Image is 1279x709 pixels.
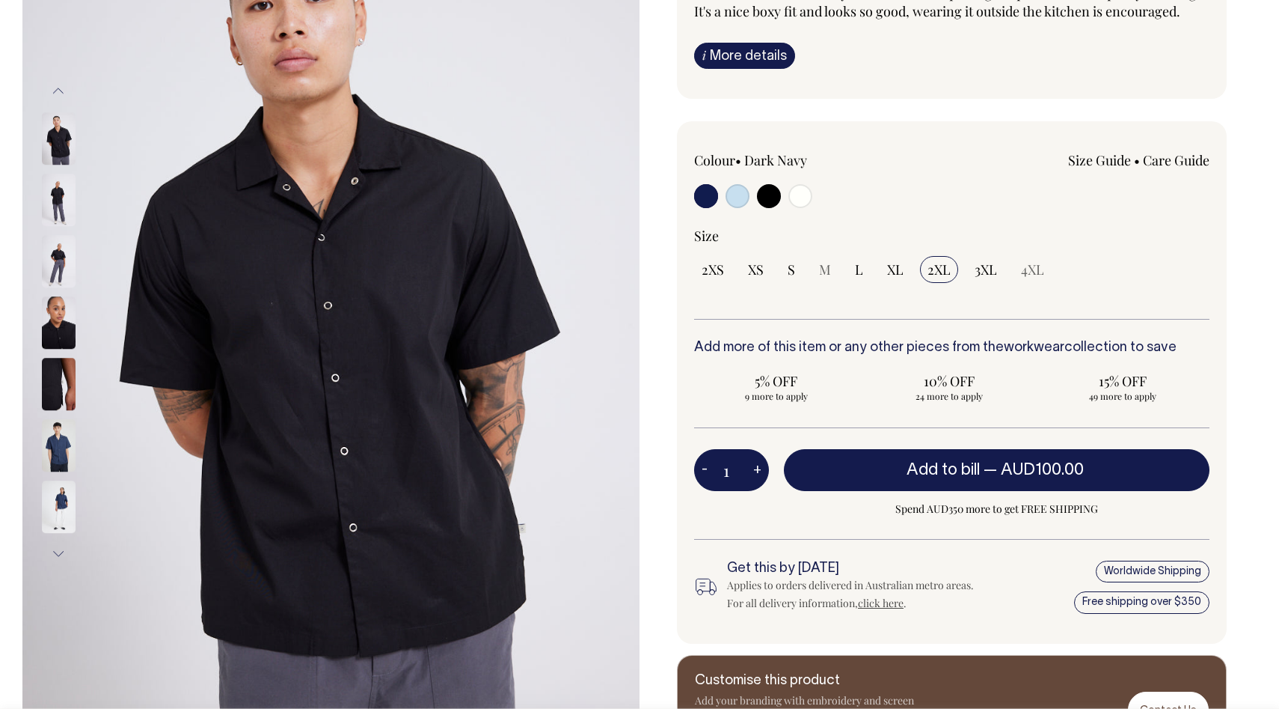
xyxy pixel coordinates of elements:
[927,261,951,279] span: 2XL
[1004,341,1064,354] a: workwear
[1021,261,1044,279] span: 4XL
[907,463,980,478] span: Add to bill
[694,43,795,69] a: iMore details
[1134,151,1140,169] span: •
[1143,151,1209,169] a: Care Guide
[702,261,724,279] span: 2XS
[887,261,904,279] span: XL
[880,256,911,283] input: XL
[1013,256,1052,283] input: 4XL
[812,256,838,283] input: M
[740,256,771,283] input: XS
[694,455,715,485] button: -
[42,112,76,165] img: black
[855,261,863,279] span: L
[727,576,975,612] div: Applies to orders delivered in Australian metro areas. For all delivery information, .
[858,596,904,610] a: click here
[694,227,1209,245] div: Size
[694,341,1209,356] h6: Add more of this item or any other pieces from the collection to save
[694,368,859,407] input: 5% OFF 9 more to apply
[702,47,706,63] span: i
[42,419,76,472] img: dark-navy
[744,151,807,169] label: Dark Navy
[42,235,76,287] img: black
[847,256,871,283] input: L
[1040,368,1205,407] input: 15% OFF 49 more to apply
[702,390,851,402] span: 9 more to apply
[780,256,803,283] input: S
[748,261,764,279] span: XS
[47,74,70,108] button: Previous
[42,358,76,410] img: black
[735,151,741,169] span: •
[47,538,70,571] button: Next
[1068,151,1131,169] a: Size Guide
[702,372,851,390] span: 5% OFF
[984,463,1088,478] span: —
[42,296,76,349] img: black
[694,256,731,283] input: 2XS
[875,390,1025,402] span: 24 more to apply
[746,455,769,485] button: +
[727,562,975,576] h6: Get this by [DATE]
[819,261,831,279] span: M
[42,174,76,226] img: black
[694,151,901,169] div: Colour
[967,256,1005,283] input: 3XL
[1001,463,1084,478] span: AUD100.00
[875,372,1025,390] span: 10% OFF
[920,256,958,283] input: 2XL
[42,481,76,533] img: dark-navy
[1048,372,1197,390] span: 15% OFF
[788,261,795,279] span: S
[1048,390,1197,402] span: 49 more to apply
[784,500,1209,518] span: Spend AUD350 more to get FREE SHIPPING
[868,368,1032,407] input: 10% OFF 24 more to apply
[784,449,1209,491] button: Add to bill —AUD100.00
[975,261,997,279] span: 3XL
[695,674,934,689] h6: Customise this product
